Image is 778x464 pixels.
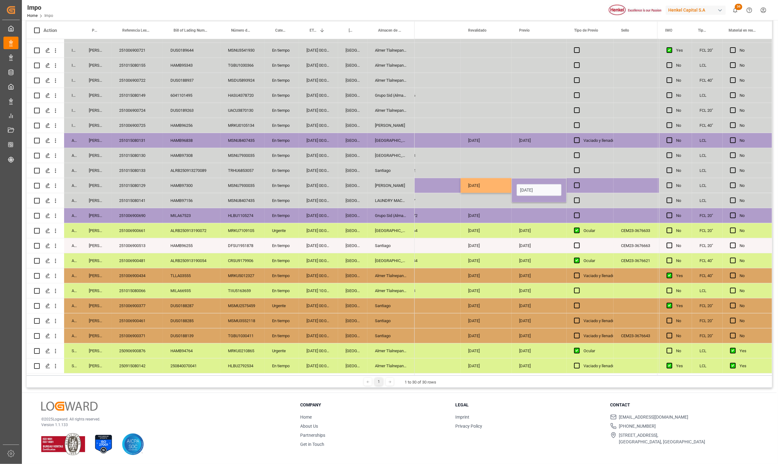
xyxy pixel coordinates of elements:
div: En tiempo [265,73,299,88]
div: MSMU2575459 [220,298,265,313]
div: En tiempo [265,133,299,148]
div: Press SPACE to select this row. [659,253,772,268]
div: En tiempo [265,118,299,133]
div: Almer Tlalnepantla [367,103,415,118]
div: MSMU3552118 [220,313,265,328]
div: DFSU1951878 [220,238,265,253]
div: HAMB97308 [163,148,220,163]
div: TGBU1030411 [220,328,265,343]
div: Almer Tlalnepantla [367,43,415,58]
input: DD-MM-YYYY [517,184,562,196]
div: [PERSON_NAME] [81,283,112,298]
div: 251006900481 [112,253,163,268]
div: [PERSON_NAME] [81,193,112,208]
div: [PERSON_NAME] [81,253,112,268]
div: [DATE] [512,223,567,238]
div: 5.04 [398,133,461,148]
div: [GEOGRAPHIC_DATA] [338,298,367,313]
div: Santiago [367,238,415,253]
div: FCL 20" [692,103,723,118]
div: 60 [398,268,461,283]
div: HAMB95343 [163,58,220,73]
div: LCL [692,283,723,298]
div: Press SPACE to select this row. [27,283,415,298]
div: [GEOGRAPHIC_DATA] [338,163,367,178]
div: N/A [658,88,720,103]
div: CEM23-3676633 [614,223,658,238]
div: Press SPACE to select this row. [27,208,415,223]
div: In progress [64,58,81,73]
div: 20 [398,313,461,328]
div: [DATE] 10:00:00 [299,283,338,298]
div: In progress [64,43,81,58]
div: [DATE] [461,223,512,238]
div: [DATE] [512,238,567,253]
div: Press SPACE to select this row. [27,193,415,208]
div: [DATE] 00:00:00 [299,178,338,193]
button: show 36 new notifications [728,3,742,17]
div: N/A [658,133,720,148]
div: ALRB250913190054 [163,253,220,268]
div: [PERSON_NAME] [81,268,112,283]
div: [GEOGRAPHIC_DATA] [367,133,415,148]
div: [GEOGRAPHIC_DATA] [338,268,367,283]
div: LCL [692,88,723,103]
div: Arrived [64,328,81,343]
div: [GEOGRAPHIC_DATA] [338,178,367,193]
div: Press SPACE to select this row. [659,58,772,73]
div: In progress [64,88,81,103]
div: En tiempo [265,253,299,268]
div: 20 [398,298,461,313]
div: 251006900722 [112,73,163,88]
div: Almer Tlalnepantla [367,268,415,283]
div: En tiempo [265,103,299,118]
div: [DATE] 00:00:00 [299,238,338,253]
div: [DATE] [512,298,567,313]
div: 20 [398,43,461,58]
div: [DATE] 00:00:00 [299,148,338,163]
div: 4.312 [398,163,461,178]
div: Press SPACE to select this row. [27,253,415,268]
div: FCL 20" [692,43,723,58]
div: 50 [398,118,461,133]
div: [DATE] [461,208,512,223]
div: UACU3870130 [220,103,265,118]
div: [PERSON_NAME] [81,148,112,163]
div: [DATE] 00:00:00 [299,268,338,283]
div: En tiempo [265,208,299,223]
div: 2.98 [398,58,461,73]
div: [DATE] [461,298,512,313]
div: [GEOGRAPHIC_DATA] [338,103,367,118]
div: 251006900513 [112,238,163,253]
div: [DATE] [461,268,512,283]
div: MSNU7930035 [220,148,265,163]
div: 251015080130 [112,148,163,163]
div: 251015080149 [112,88,163,103]
div: 251006900377 [112,298,163,313]
div: FCL 20" [692,298,723,313]
div: TAMBORES LIGERAMENTE RASPADOS DE ORIGEN [658,313,720,328]
div: 6041101495 [163,88,220,103]
div: 251006900725 [112,118,163,133]
div: [PERSON_NAME] [367,178,415,193]
div: 251006900661 [112,223,163,238]
div: [GEOGRAPHIC_DATA] [367,253,415,268]
div: no se observa avería en sacos, embalaje de cartón se aprecia sucio [658,283,720,298]
div: [DATE] 00:00:00 [299,223,338,238]
div: FCL 20" [692,208,723,223]
div: FCL 40" [692,73,723,88]
div: [DATE] [512,283,567,298]
div: [DATE] 00:00:00 [299,193,338,208]
div: Arrived [64,163,81,178]
div: TAMBORES LIGERAMENTE RASPADOS DE ORIGEN [658,238,720,253]
div: TGBU1030366 [220,58,265,73]
div: N/A [658,73,720,88]
div: N/A [658,148,720,163]
div: Press SPACE to select this row. [27,298,415,313]
div: [GEOGRAPHIC_DATA] [338,118,367,133]
div: [DATE] 00:00:00 [299,313,338,328]
div: MSNU7930035 [220,178,265,193]
div: Press SPACE to select this row. [27,73,415,88]
div: 20.544 [398,253,461,268]
div: 20 [398,103,461,118]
